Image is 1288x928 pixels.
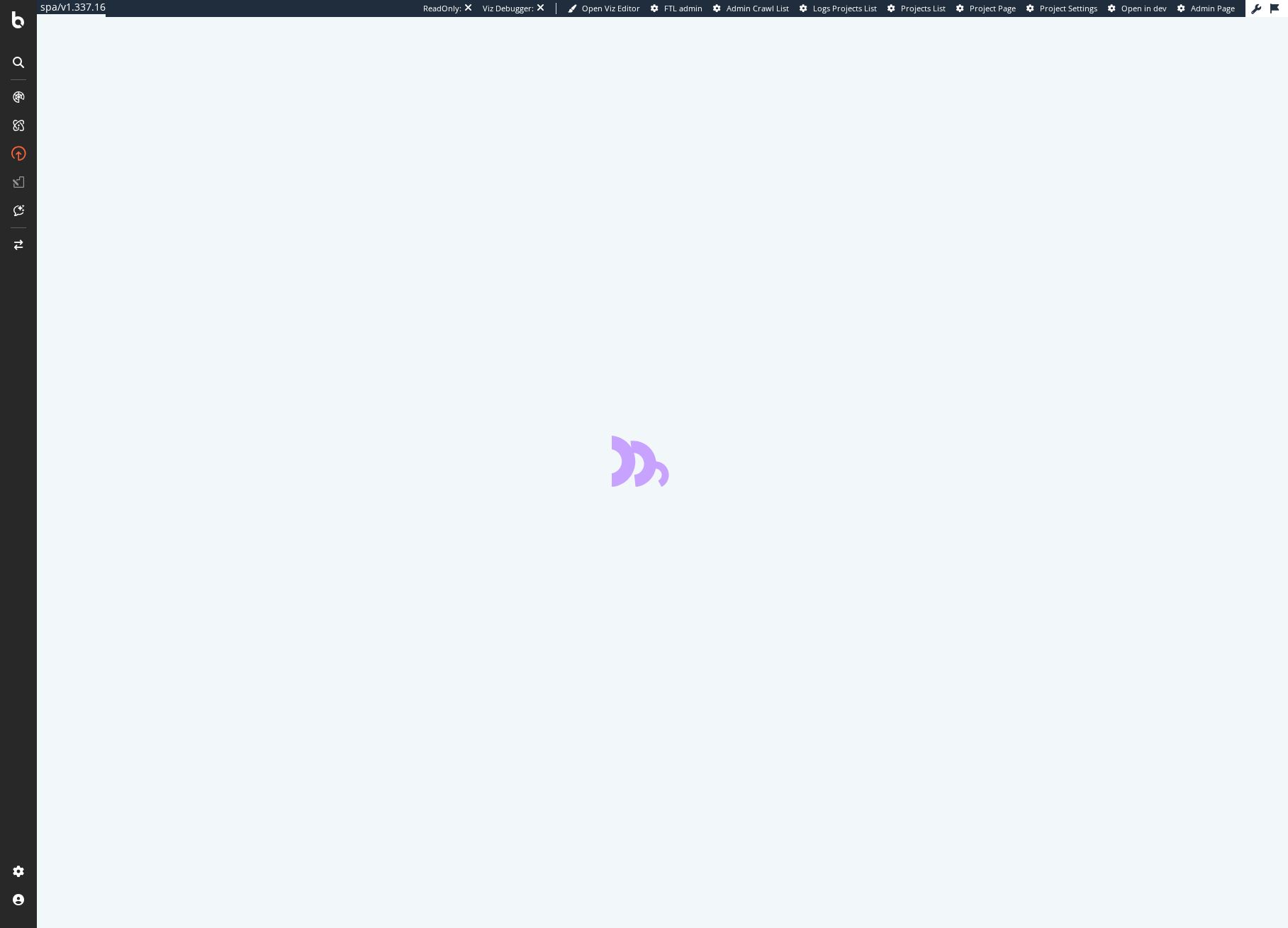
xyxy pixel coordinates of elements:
[664,3,702,13] span: FTL admin
[1121,3,1167,13] span: Open in dev
[970,3,1016,13] span: Project Page
[813,3,877,13] span: Logs Projects List
[1108,3,1167,14] a: Open in dev
[1177,3,1235,14] a: Admin Page
[582,3,640,13] span: Open Viz Editor
[1040,3,1097,13] span: Project Settings
[800,3,877,14] a: Logs Projects List
[483,3,534,14] div: Viz Debugger:
[651,3,702,14] a: FTL admin
[1026,3,1097,14] a: Project Settings
[887,3,946,14] a: Projects List
[713,3,789,14] a: Admin Crawl List
[901,3,946,13] span: Projects List
[612,436,714,487] div: animation
[568,3,640,14] a: Open Viz Editor
[727,3,789,13] span: Admin Crawl List
[423,3,461,14] div: ReadOnly:
[956,3,1016,14] a: Project Page
[1191,3,1235,13] span: Admin Page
